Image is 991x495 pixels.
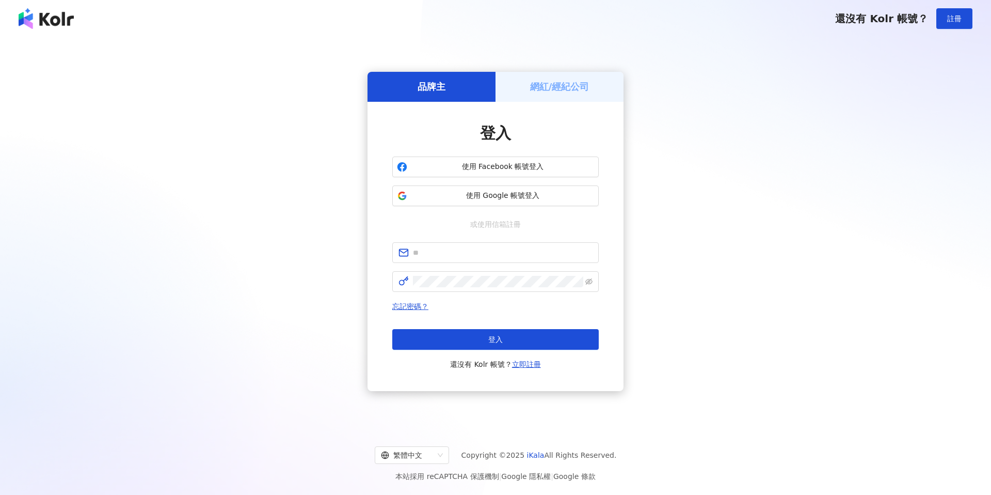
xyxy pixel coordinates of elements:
[480,124,511,142] span: 登入
[553,472,596,481] a: Google 條款
[450,358,541,370] span: 還沒有 Kolr 帳號？
[488,335,503,344] span: 登入
[835,12,928,25] span: 還沒有 Kolr 帳號？
[392,302,428,311] a: 忘記密碼？
[527,451,545,459] a: iKala
[530,80,589,93] h5: 網紅/經紀公司
[392,329,599,350] button: 登入
[585,278,593,285] span: eye-invisible
[411,162,594,172] span: 使用 Facebook 帳號登入
[501,472,551,481] a: Google 隱私權
[418,80,445,93] h5: 品牌主
[381,447,434,463] div: 繁體中文
[551,472,553,481] span: |
[463,219,528,230] span: 或使用信箱註冊
[461,449,617,461] span: Copyright © 2025 All Rights Reserved.
[512,360,541,368] a: 立即註冊
[395,470,595,483] span: 本站採用 reCAPTCHA 保護機制
[392,157,599,177] button: 使用 Facebook 帳號登入
[19,8,74,29] img: logo
[392,185,599,206] button: 使用 Google 帳號登入
[411,191,594,201] span: 使用 Google 帳號登入
[947,14,962,23] span: 註冊
[499,472,502,481] span: |
[936,8,972,29] button: 註冊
